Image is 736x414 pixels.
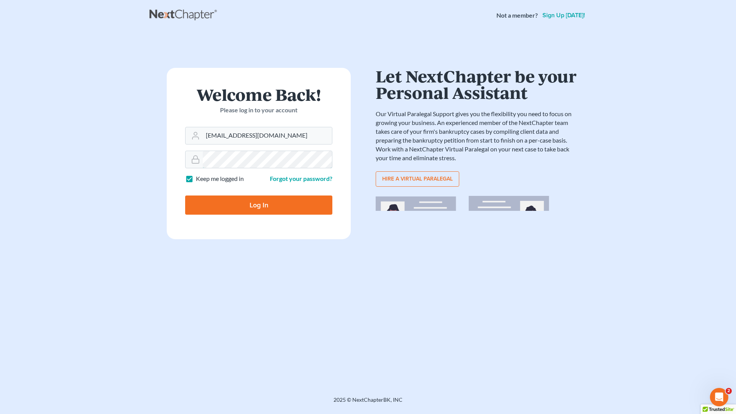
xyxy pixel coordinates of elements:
[541,12,586,18] a: Sign up [DATE]!
[149,396,586,410] div: 2025 © NextChapterBK, INC
[376,68,579,100] h1: Let NextChapter be your Personal Assistant
[185,195,332,215] input: Log In
[710,388,728,406] iframe: Intercom live chat
[185,106,332,115] p: Please log in to your account
[270,175,332,182] a: Forgot your password?
[726,388,732,394] span: 2
[196,174,244,183] label: Keep me logged in
[376,110,579,162] p: Our Virtual Paralegal Support gives you the flexibility you need to focus on growing your busines...
[185,86,332,103] h1: Welcome Back!
[203,127,332,144] input: Email Address
[376,171,459,187] a: Hire a virtual paralegal
[376,196,579,319] img: virtual_paralegal_bg-b12c8cf30858a2b2c02ea913d52db5c468ecc422855d04272ea22d19010d70dc.svg
[496,11,538,20] strong: Not a member?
